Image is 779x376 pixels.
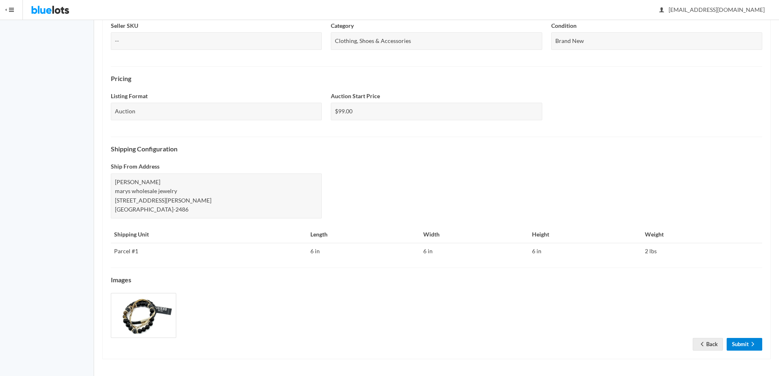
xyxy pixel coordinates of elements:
td: 6 in [529,243,642,259]
ion-icon: person [658,7,666,14]
td: 6 in [420,243,529,259]
label: Auction Start Price [331,92,380,101]
a: arrow backBack [693,338,723,351]
label: Category [331,21,354,31]
label: Condition [551,21,577,31]
div: Clothing, Shoes & Accessories [331,32,542,50]
td: Parcel #1 [111,243,307,259]
label: Ship From Address [111,162,159,171]
th: Weight [642,227,762,243]
label: Seller SKU [111,21,138,31]
label: Listing Format [111,92,148,101]
div: [PERSON_NAME] marys wholesale jewelry [STREET_ADDRESS][PERSON_NAME] [GEOGRAPHIC_DATA]-2486 [111,173,322,218]
th: Shipping Unit [111,227,307,243]
img: 7d1bbf3c-25af-4130-908b-adab8e20c9d6-1755666616.png [111,293,176,338]
th: Length [307,227,420,243]
ion-icon: arrow back [698,341,706,349]
ion-icon: arrow forward [749,341,757,349]
h4: Pricing [111,75,762,82]
div: Brand New [551,32,762,50]
td: 6 in [307,243,420,259]
a: Submitarrow forward [727,338,762,351]
div: $99.00 [331,103,542,120]
td: 2 lbs [642,243,762,259]
h4: Images [111,276,762,284]
span: [EMAIL_ADDRESS][DOMAIN_NAME] [660,6,765,13]
th: Width [420,227,529,243]
th: Height [529,227,642,243]
h4: Shipping Configuration [111,145,762,153]
div: -- [111,32,322,50]
div: Auction [111,103,322,120]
